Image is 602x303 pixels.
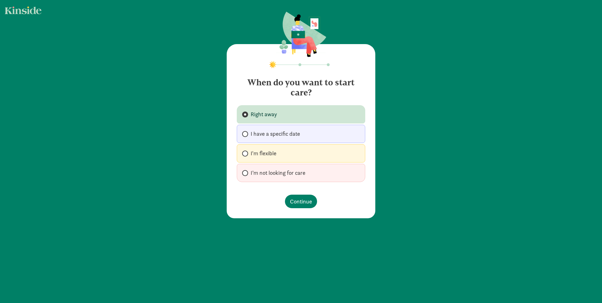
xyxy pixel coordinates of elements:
span: I’m not looking for care [251,169,305,177]
span: I have a specific date [251,130,300,138]
h4: When do you want to start care? [237,72,365,98]
span: Continue [290,197,312,206]
span: I'm flexible [251,150,276,157]
span: Right away [251,111,277,118]
button: Continue [285,195,317,208]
